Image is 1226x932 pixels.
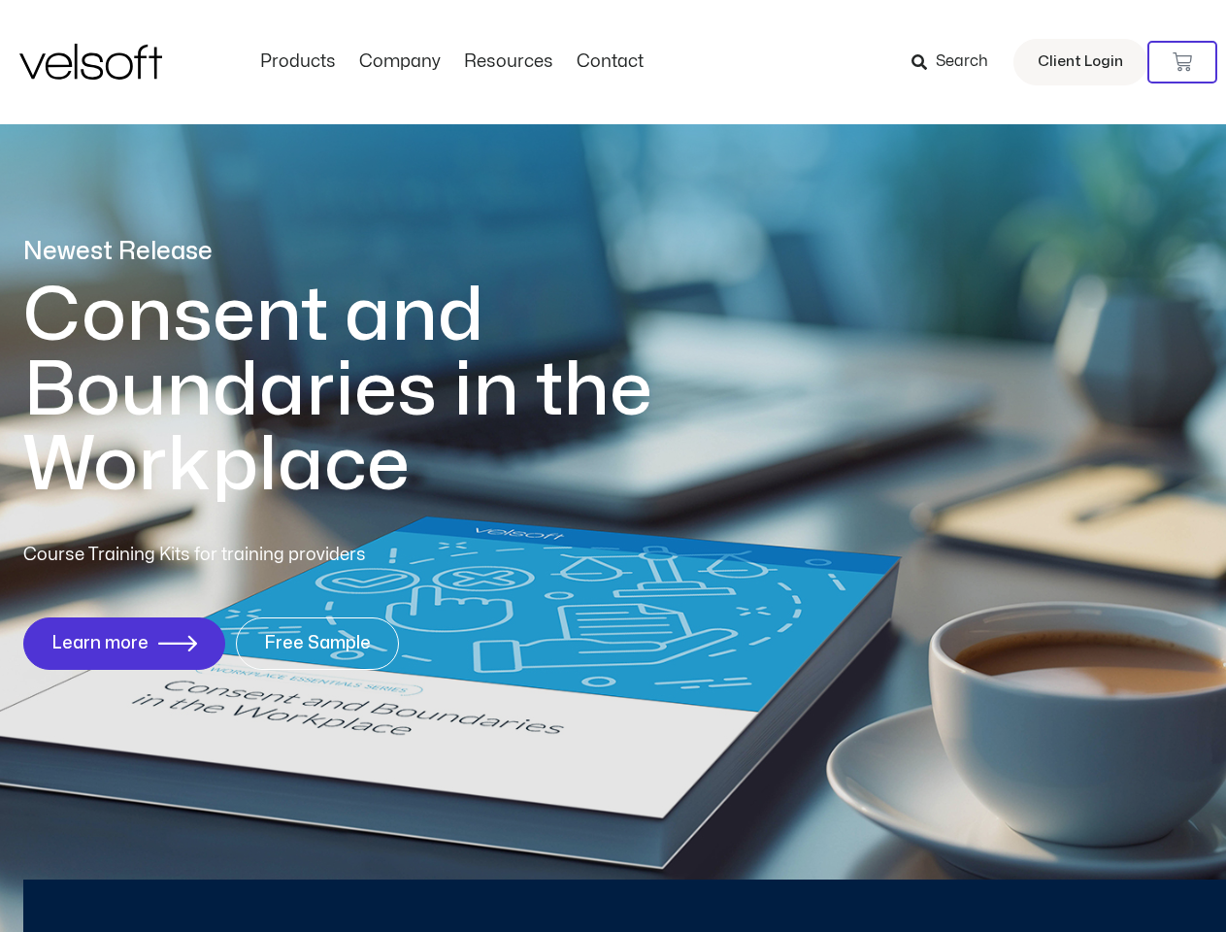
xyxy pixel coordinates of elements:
[249,51,348,73] a: ProductsMenu Toggle
[23,617,225,670] a: Learn more
[452,51,565,73] a: ResourcesMenu Toggle
[23,279,732,503] h1: Consent and Boundaries in the Workplace
[236,617,399,670] a: Free Sample
[911,46,1002,79] a: Search
[23,542,507,569] p: Course Training Kits for training providers
[1038,50,1123,75] span: Client Login
[51,634,149,653] span: Learn more
[23,235,732,269] p: Newest Release
[264,634,371,653] span: Free Sample
[936,50,988,75] span: Search
[348,51,452,73] a: CompanyMenu Toggle
[249,51,655,73] nav: Menu
[1013,39,1147,85] a: Client Login
[565,51,655,73] a: ContactMenu Toggle
[19,44,162,80] img: Velsoft Training Materials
